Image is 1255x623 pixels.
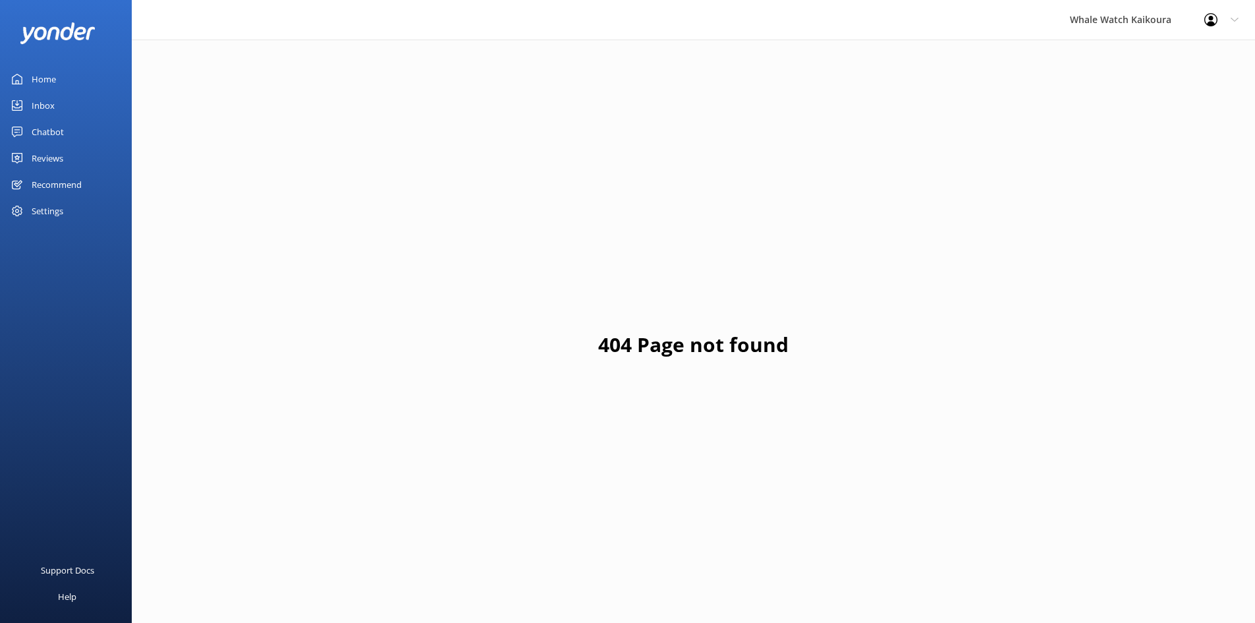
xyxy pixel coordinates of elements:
[32,145,63,171] div: Reviews
[32,66,56,92] div: Home
[41,557,94,583] div: Support Docs
[32,198,63,224] div: Settings
[598,329,789,361] h1: 404 Page not found
[58,583,76,610] div: Help
[32,171,82,198] div: Recommend
[32,119,64,145] div: Chatbot
[32,92,55,119] div: Inbox
[20,22,96,44] img: yonder-white-logo.png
